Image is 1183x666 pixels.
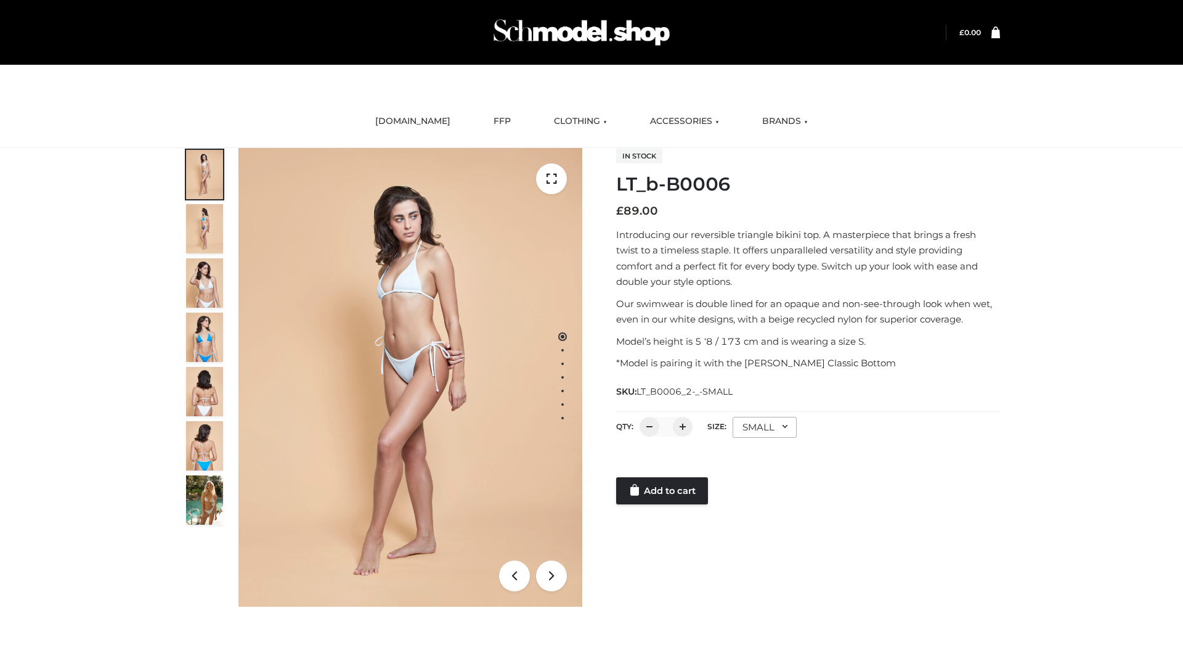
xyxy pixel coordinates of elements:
[186,421,223,471] img: ArielClassicBikiniTop_CloudNine_AzureSky_OW114ECO_8-scaled.jpg
[959,28,981,37] bdi: 0.00
[616,296,1000,327] p: Our swimwear is double lined for an opaque and non-see-through look when wet, even in our white d...
[489,8,674,57] img: Schmodel Admin 964
[616,149,662,163] span: In stock
[186,258,223,308] img: ArielClassicBikiniTop_CloudNine_AzureSky_OW114ECO_3-scaled.jpg
[186,367,223,416] img: ArielClassicBikiniTop_CloudNine_AzureSky_OW114ECO_7-scaled.jpg
[616,334,1000,350] p: Model’s height is 5 ‘8 / 173 cm and is wearing a size S.
[186,204,223,253] img: ArielClassicBikiniTop_CloudNine_AzureSky_OW114ECO_2-scaled.jpg
[186,313,223,362] img: ArielClassicBikiniTop_CloudNine_AzureSky_OW114ECO_4-scaled.jpg
[707,422,726,431] label: Size:
[753,108,817,135] a: BRANDS
[616,477,708,504] a: Add to cart
[616,204,624,218] span: £
[616,384,734,399] span: SKU:
[616,173,1000,195] h1: LT_b-B0006
[186,150,223,199] img: ArielClassicBikiniTop_CloudNine_AzureSky_OW114ECO_1-scaled.jpg
[959,28,981,37] a: £0.00
[636,386,733,397] span: LT_B0006_2-_-SMALL
[366,108,460,135] a: [DOMAIN_NAME]
[616,422,633,431] label: QTY:
[616,355,1000,371] p: *Model is pairing it with the [PERSON_NAME] Classic Bottom
[186,475,223,525] img: Arieltop_CloudNine_AzureSky2.jpg
[733,417,797,438] div: SMALL
[238,148,582,607] img: ArielClassicBikiniTop_CloudNine_AzureSky_OW114ECO_1
[959,28,964,37] span: £
[484,108,520,135] a: FFP
[616,227,1000,290] p: Introducing our reversible triangle bikini top. A masterpiece that brings a fresh twist to a time...
[641,108,728,135] a: ACCESSORIES
[545,108,616,135] a: CLOTHING
[616,204,658,218] bdi: 89.00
